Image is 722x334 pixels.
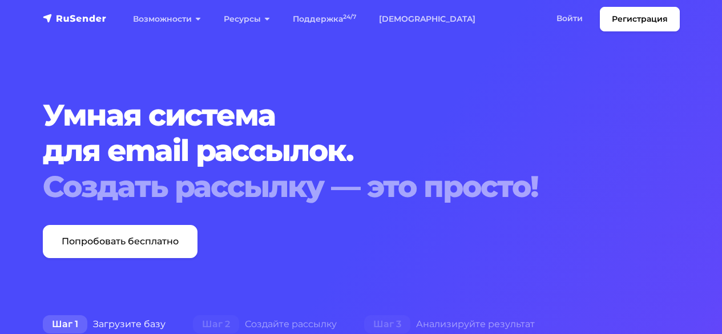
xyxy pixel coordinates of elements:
a: Ресурсы [212,7,281,31]
a: [DEMOGRAPHIC_DATA] [368,7,487,31]
a: Попробовать бесплатно [43,225,197,258]
h1: Умная система для email рассылок. [43,98,680,204]
sup: 24/7 [343,13,356,21]
a: Регистрация [600,7,680,31]
a: Поддержка24/7 [281,7,368,31]
img: RuSender [43,13,107,24]
span: Шаг 2 [193,315,239,333]
div: Создать рассылку — это просто! [43,169,680,204]
a: Войти [545,7,594,30]
span: Шаг 1 [43,315,87,333]
span: Шаг 3 [364,315,410,333]
a: Возможности [122,7,212,31]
